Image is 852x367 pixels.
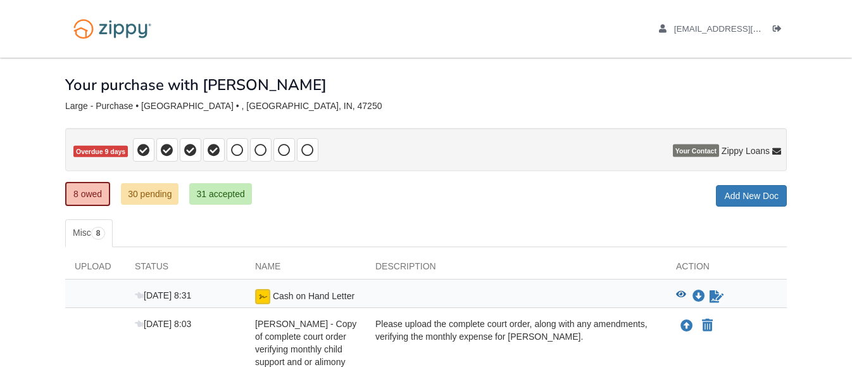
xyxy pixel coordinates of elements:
[255,289,270,304] img: esign
[65,101,787,112] div: Large - Purchase • [GEOGRAPHIC_DATA] • , [GEOGRAPHIC_DATA], IN, 47250
[121,183,179,205] a: 30 pending
[676,290,686,303] button: View Cash on Hand Letter
[366,260,667,279] div: Description
[65,182,110,206] a: 8 owed
[773,24,787,37] a: Log out
[135,290,191,300] span: [DATE] 8:31
[667,260,787,279] div: Action
[674,24,819,34] span: sarahlarge2019@gmail.com
[692,292,705,302] a: Download Cash on Hand Letter
[716,185,787,207] a: Add New Doc
[701,318,714,333] button: Declare Tony Roark - Copy of complete court order verifying monthly child support and or alimony ...
[65,77,327,93] h1: Your purchase with [PERSON_NAME]
[135,319,191,329] span: [DATE] 8:03
[65,219,113,247] a: Misc
[65,13,160,45] img: Logo
[125,260,246,279] div: Status
[673,145,719,157] span: Your Contact
[189,183,251,205] a: 31 accepted
[65,260,125,279] div: Upload
[679,318,694,334] button: Upload Tony Roark - Copy of complete court order verifying monthly child support and or alimony e...
[708,289,725,304] a: Waiting for your co-borrower to e-sign
[91,227,106,240] span: 8
[73,146,128,158] span: Overdue 9 days
[246,260,366,279] div: Name
[722,145,770,157] span: Zippy Loans
[273,291,354,301] span: Cash on Hand Letter
[659,24,819,37] a: edit profile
